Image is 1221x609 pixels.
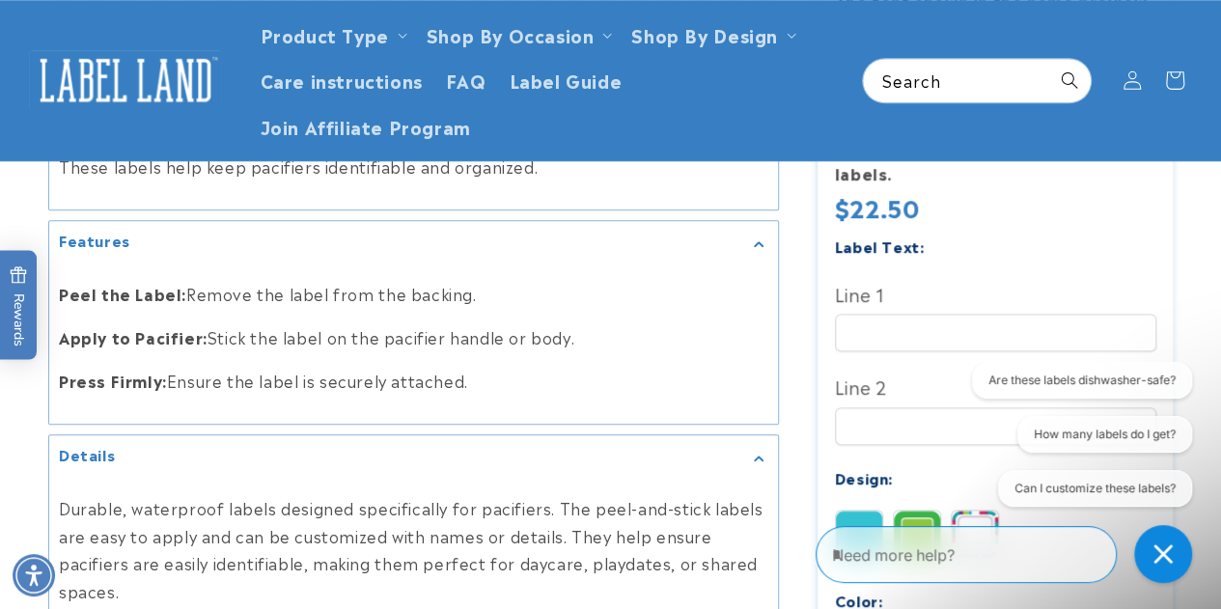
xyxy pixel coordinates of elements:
a: Label Land [22,42,230,117]
label: Label Text: [835,234,925,256]
label: Design: [835,465,893,487]
span: FAQ [446,69,486,91]
a: Care instructions [249,57,434,102]
strong: Apply to Pacifier: [59,325,208,348]
img: Border [894,510,940,556]
iframe: Gorgias Floating Chat [816,518,1202,590]
a: FAQ [434,57,498,102]
strong: Press Firmly: [59,369,167,392]
label: Line 2 [835,371,1156,401]
span: Join Affiliate Program [261,115,471,137]
iframe: Gorgias live chat conversation starters [958,362,1202,522]
a: Label Guide [498,57,634,102]
p: Stick the label on the pacifier handle or body. [59,323,768,351]
summary: Product Type [249,12,415,57]
span: Label Guide [510,69,623,91]
summary: Shop By Design [620,12,803,57]
a: Shop By Design [631,21,777,47]
span: Shop By Occasion [427,23,595,45]
label: Line 1 [835,277,1156,308]
strong: Peel the Label: [59,282,186,305]
summary: Details [49,435,778,479]
p: Durable, waterproof labels designed specifically for pacifiers. The peel-and-stick labels are eas... [59,494,768,605]
a: Join Affiliate Program [249,103,483,149]
img: Label Land [29,50,222,110]
span: $22.50 [835,191,920,221]
span: Rewards [10,265,28,346]
a: Product Type [261,21,389,47]
button: Search [1048,59,1091,101]
h2: Details [59,445,115,464]
p: Remove the label from the backing. [59,280,768,308]
summary: Features [49,221,778,264]
p: Ensure the label is securely attached. [59,367,768,395]
p: These labels help keep pacifiers identifiable and organized. [59,152,768,180]
div: Accessibility Menu [13,554,55,596]
h2: Features [59,231,130,250]
img: Solid [836,510,882,556]
span: Care instructions [261,69,423,91]
summary: Shop By Occasion [415,12,621,57]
